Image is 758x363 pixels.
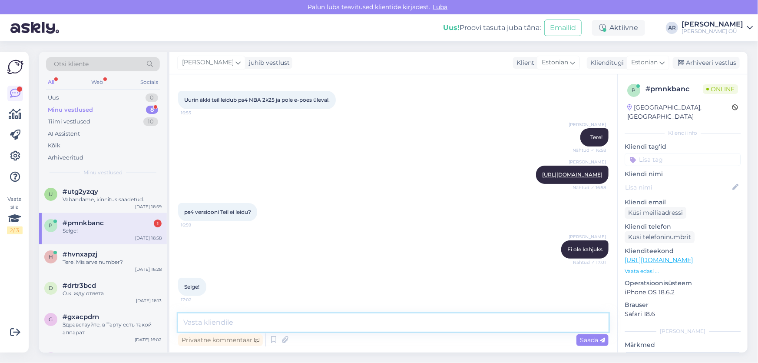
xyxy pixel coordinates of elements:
[245,58,290,67] div: juhib vestlust
[135,266,162,273] div: [DATE] 16:28
[63,227,162,235] div: Selge!
[63,258,162,266] div: Tere! Mis arve number?
[54,60,89,69] span: Otsi kliente
[90,77,105,88] div: Web
[645,84,703,94] div: # pmnkbanc
[625,198,741,207] p: Kliendi email
[625,170,741,179] p: Kliendi nimi
[135,235,162,241] div: [DATE] 16:58
[625,129,741,137] div: Kliendi info
[625,327,741,335] div: [PERSON_NAME]
[625,142,741,151] p: Kliendi tag'id
[567,246,602,253] span: Ei ole kahjuks
[682,21,753,35] a: [PERSON_NAME][PERSON_NAME] OÜ
[48,93,59,102] div: Uus
[63,313,99,321] span: #gxacpdrn
[184,209,251,215] span: ps4 versiooni Teil ei leidu?
[7,195,23,234] div: Vaata siia
[83,169,122,177] span: Minu vestlused
[682,21,743,28] div: [PERSON_NAME]
[544,20,582,36] button: Emailid
[632,87,636,93] span: p
[49,253,53,260] span: h
[625,153,741,166] input: Lisa tag
[569,121,606,128] span: [PERSON_NAME]
[49,285,53,291] span: d
[573,184,606,191] span: Nähtud ✓ 16:58
[625,256,693,264] a: [URL][DOMAIN_NAME]
[7,226,23,234] div: 2 / 3
[666,22,678,34] div: AR
[136,297,162,304] div: [DATE] 16:13
[703,84,738,94] span: Online
[430,3,450,11] span: Luba
[625,231,695,243] div: Küsi telefoninumbrit
[631,58,658,67] span: Estonian
[63,188,98,196] span: #utg2yzqy
[625,207,686,219] div: Küsi meiliaadressi
[49,316,53,323] span: g
[625,267,741,275] p: Vaata edasi ...
[443,23,460,32] b: Uus!
[182,58,234,67] span: [PERSON_NAME]
[181,110,213,116] span: 16:55
[63,290,162,297] div: О.к. жду ответа
[443,23,541,33] div: Proovi tasuta juba täna:
[580,336,605,344] span: Saada
[625,279,741,288] p: Operatsioonisüsteem
[178,334,263,346] div: Privaatne kommentaar
[154,220,162,227] div: 1
[592,20,645,36] div: Aktiivne
[63,250,97,258] span: #hvnxapzj
[143,117,158,126] div: 10
[569,233,606,240] span: [PERSON_NAME]
[542,171,602,178] a: [URL][DOMAIN_NAME]
[63,352,94,360] span: #r1vxncel
[625,340,741,350] p: Märkmed
[573,147,606,153] span: Nähtud ✓ 16:58
[625,246,741,256] p: Klienditeekond
[181,296,213,303] span: 17:02
[590,134,602,140] span: Tere!
[49,191,53,197] span: u
[49,222,53,229] span: p
[63,219,104,227] span: #pmnkbanc
[139,77,160,88] div: Socials
[48,117,90,126] div: Tiimi vestlused
[48,130,80,138] div: AI Assistent
[135,203,162,210] div: [DATE] 16:59
[184,283,199,290] span: Selge!
[181,222,213,228] span: 16:59
[573,259,606,266] span: Nähtud ✓ 17:01
[7,59,23,75] img: Askly Logo
[513,58,534,67] div: Klient
[625,310,741,319] p: Safari 18.6
[146,106,158,114] div: 8
[542,58,568,67] span: Estonian
[569,159,606,165] span: [PERSON_NAME]
[682,28,743,35] div: [PERSON_NAME] OÜ
[625,300,741,310] p: Brauser
[587,58,624,67] div: Klienditugi
[146,93,158,102] div: 0
[135,336,162,343] div: [DATE] 16:02
[627,103,732,121] div: [GEOGRAPHIC_DATA], [GEOGRAPHIC_DATA]
[625,183,731,192] input: Lisa nimi
[673,57,740,69] div: Arhiveeri vestlus
[184,97,330,103] span: Uurin äkki teil leidub ps4 NBA 2k25 ja pole e-poes üleval.
[46,77,56,88] div: All
[63,321,162,336] div: Здравствуйте, в Тарту есть такой аппарат
[48,106,93,114] div: Minu vestlused
[63,282,96,290] span: #drtr3bcd
[63,196,162,203] div: Vabandame, kinnitus saadetud.
[48,153,83,162] div: Arhiveeritud
[48,141,60,150] div: Kõik
[625,288,741,297] p: iPhone OS 18.6.2
[625,222,741,231] p: Kliendi telefon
